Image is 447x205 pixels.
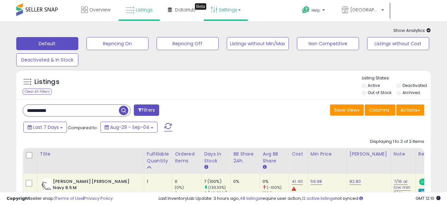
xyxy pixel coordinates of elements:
[175,7,196,13] span: DataHub
[147,179,167,184] div: 1
[159,196,441,202] div: Last InventoryLab Update: 3 hours ago, require user action, not synced.
[175,151,198,164] div: Ordered Items
[350,7,379,13] span: [GEOGRAPHIC_DATA]
[302,6,310,14] i: Get Help
[262,179,289,184] div: 0%
[68,125,98,131] span: Compared to:
[394,151,413,157] div: Note
[362,75,431,81] p: Listing States:
[40,151,141,157] div: Title
[16,53,78,66] button: Deactivated & In Stock
[297,1,331,21] a: Help
[365,104,395,116] button: Columns
[233,151,257,164] div: BB Share 24h.
[86,37,148,50] button: Repricing On
[393,27,431,34] span: Show Analytics
[204,179,230,184] div: 7 (100%)
[204,190,230,196] div: 3 (42.86%)
[204,151,228,164] div: Days In Stock
[34,77,59,87] h5: Listings
[415,195,441,201] span: 2025-09-12 12:10 GMT
[370,139,424,145] div: Displaying 1 to 2 of 2 items
[312,7,320,13] span: Help
[42,179,51,192] img: 41plIYck5nL._SL40_.jpg
[302,195,335,201] a: 12 active listings
[420,179,428,185] span: ON
[292,178,303,185] a: 41.40
[53,179,132,192] b: [PERSON_NAME] [PERSON_NAME] Navy 8.5 M
[204,164,208,170] small: Days In Stock.
[233,179,255,184] div: 0%
[350,151,388,157] div: [PERSON_NAME]
[157,37,219,50] button: Repricing Off
[262,190,289,196] div: 100%
[402,83,427,88] label: Deactivated
[6,195,30,201] strong: Copyright
[311,151,344,157] div: Min Price
[368,83,380,88] label: Active
[208,185,226,190] small: (133.33%)
[110,124,149,130] span: Aug-29 - Sep-04
[134,104,159,116] button: Filters
[227,37,289,50] button: Listings without Min/Max
[56,195,83,201] a: Terms of Use
[89,7,110,13] span: Overview
[368,90,391,95] label: Out of Stock
[84,195,113,201] a: Privacy Policy
[175,190,201,196] div: 0
[23,89,52,95] div: Clear All Filters
[367,37,429,50] button: Listings without Cost
[23,122,67,133] button: Last 7 Days
[330,104,364,116] button: Save View
[240,195,261,201] a: 48 listings
[195,3,206,10] div: Tooltip anchor
[267,185,282,190] small: (-100%)
[396,104,424,116] button: Actions
[418,189,444,195] div: Amazon AI *
[402,90,420,95] label: Archived
[33,124,59,130] span: Last 7 Days
[175,185,184,190] small: (0%)
[262,164,266,170] small: Avg BB Share.
[175,179,201,184] div: 0
[297,37,359,50] button: Non Competitive
[350,178,361,185] a: 82.80
[100,122,158,133] button: Aug-29 - Sep-04
[369,107,390,113] span: Columns
[418,151,446,157] div: Repricing
[311,178,322,185] a: 59.98
[136,7,153,13] span: Listings
[6,196,113,202] div: seller snap | |
[147,151,169,164] div: Fulfillable Quantity
[262,151,286,164] div: Avg BB Share
[16,37,78,50] button: Default
[292,151,305,157] div: Cost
